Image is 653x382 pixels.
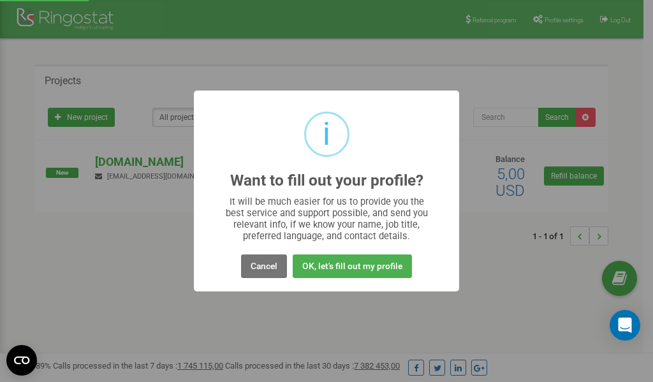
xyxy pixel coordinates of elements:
div: Open Intercom Messenger [610,310,640,341]
button: OK, let's fill out my profile [293,254,412,278]
h2: Want to fill out your profile? [230,172,423,189]
div: It will be much easier for us to provide you the best service and support possible, and send you ... [219,196,434,242]
button: Cancel [241,254,287,278]
button: Open CMP widget [6,345,37,376]
div: i [323,114,330,155]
